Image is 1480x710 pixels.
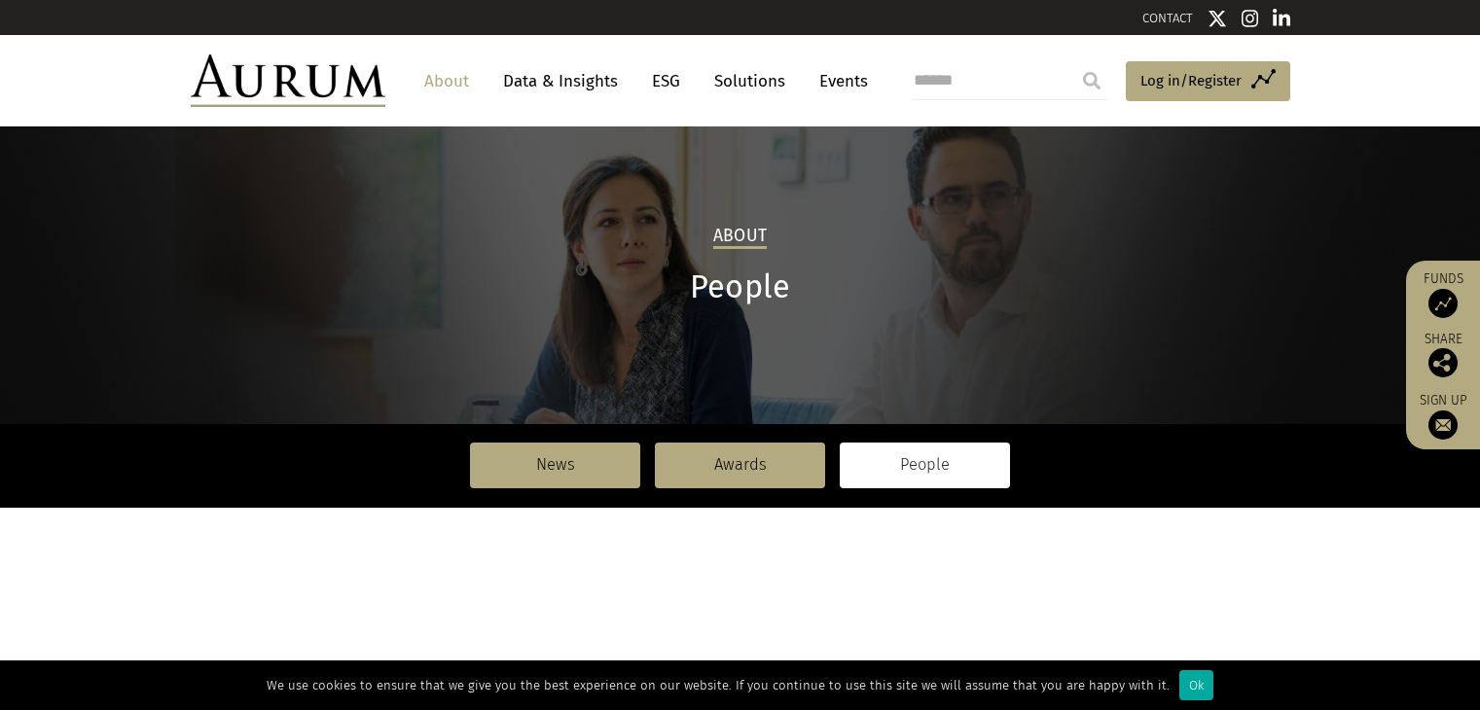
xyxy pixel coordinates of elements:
a: Solutions [704,63,795,99]
img: Share this post [1428,348,1458,377]
a: Data & Insights [493,63,628,99]
span: Log in/Register [1140,69,1242,92]
div: Ok [1179,670,1213,700]
a: Log in/Register [1126,61,1290,102]
img: Aurum [191,54,385,107]
a: Events [810,63,868,99]
img: Instagram icon [1242,9,1259,28]
a: News [470,443,640,487]
a: Funds [1416,270,1470,318]
img: Linkedin icon [1273,9,1290,28]
a: CONTACT [1142,11,1193,25]
h1: People [191,268,1290,306]
a: ESG [642,63,690,99]
a: People [840,443,1010,487]
img: Twitter icon [1208,9,1227,28]
a: Awards [655,443,825,487]
div: Share [1416,333,1470,377]
input: Submit [1072,61,1111,100]
img: Access Funds [1428,289,1458,318]
a: About [415,63,479,99]
a: Sign up [1416,392,1470,440]
h2: About [713,226,767,249]
img: Sign up to our newsletter [1428,410,1458,440]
